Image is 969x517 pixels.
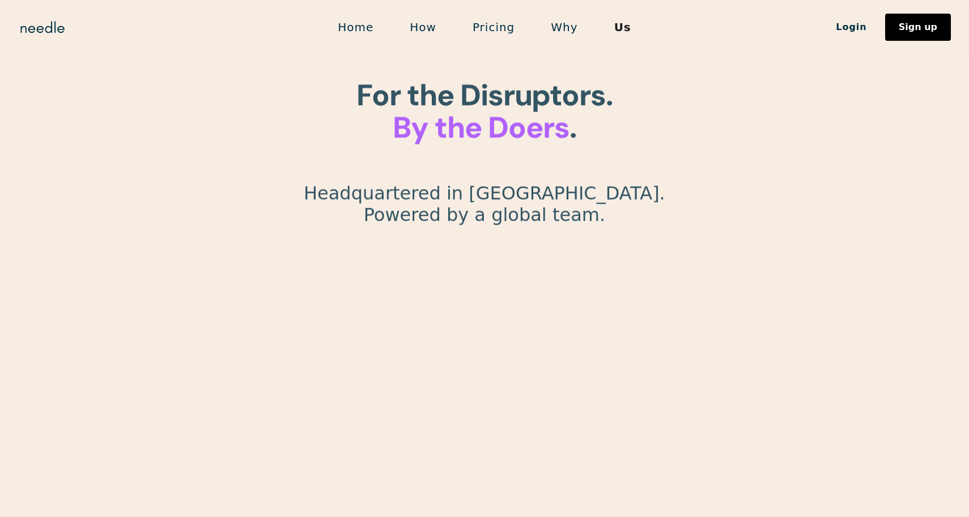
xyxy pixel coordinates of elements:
[596,15,649,39] a: Us
[533,15,596,39] a: Why
[393,108,569,147] span: By the Doers
[392,15,454,39] a: How
[818,18,885,37] a: Login
[304,182,665,226] p: Headquartered in [GEOGRAPHIC_DATA]. Powered by a global team.
[454,15,533,39] a: Pricing
[356,79,613,177] h1: For the Disruptors. ‍ . ‍
[899,23,937,32] div: Sign up
[885,14,951,41] a: Sign up
[320,15,392,39] a: Home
